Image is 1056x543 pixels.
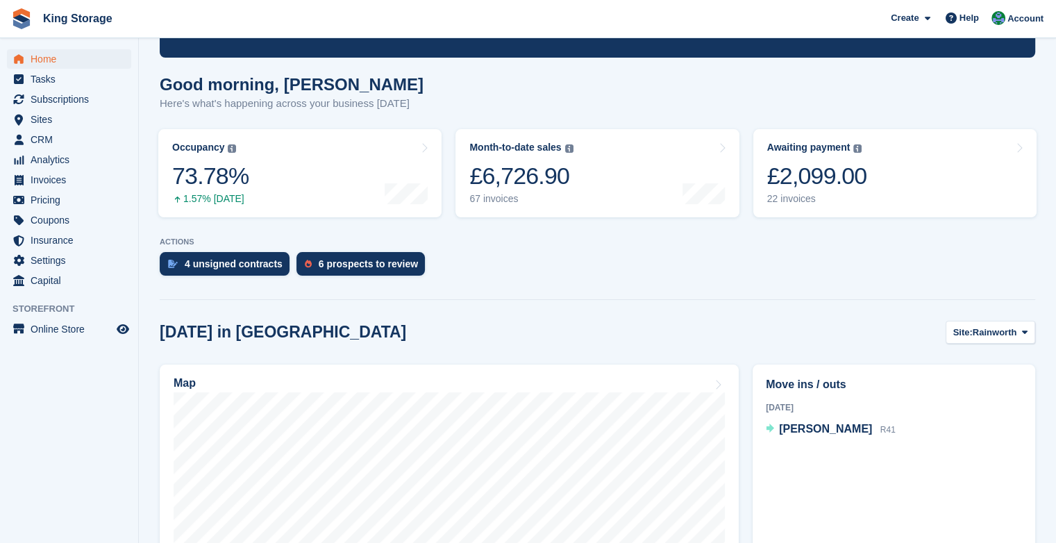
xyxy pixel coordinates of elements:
[753,129,1037,217] a: Awaiting payment £2,099.00 22 invoices
[959,11,979,25] span: Help
[767,193,867,205] div: 22 invoices
[766,376,1022,393] h2: Move ins / outs
[7,150,131,169] a: menu
[172,193,249,205] div: 1.57% [DATE]
[31,251,114,270] span: Settings
[31,49,114,69] span: Home
[172,142,224,153] div: Occupancy
[7,170,131,190] a: menu
[31,69,114,89] span: Tasks
[31,231,114,250] span: Insurance
[31,210,114,230] span: Coupons
[158,129,442,217] a: Occupancy 73.78% 1.57% [DATE]
[174,377,196,390] h2: Map
[31,150,114,169] span: Analytics
[31,90,114,109] span: Subscriptions
[172,162,249,190] div: 73.78%
[160,75,424,94] h1: Good morning, [PERSON_NAME]
[7,69,131,89] a: menu
[319,258,418,269] div: 6 prospects to review
[779,423,872,435] span: [PERSON_NAME]
[37,7,118,30] a: King Storage
[31,319,114,339] span: Online Store
[7,110,131,129] a: menu
[160,252,296,283] a: 4 unsigned contracts
[7,49,131,69] a: menu
[853,144,862,153] img: icon-info-grey-7440780725fd019a000dd9b08b2336e03edf1995a4989e88bcd33f0948082b44.svg
[12,302,138,316] span: Storefront
[7,271,131,290] a: menu
[115,321,131,337] a: Preview store
[185,258,283,269] div: 4 unsigned contracts
[766,401,1022,414] div: [DATE]
[7,190,131,210] a: menu
[228,144,236,153] img: icon-info-grey-7440780725fd019a000dd9b08b2336e03edf1995a4989e88bcd33f0948082b44.svg
[7,90,131,109] a: menu
[767,162,867,190] div: £2,099.00
[991,11,1005,25] img: John King
[160,323,406,342] h2: [DATE] in [GEOGRAPHIC_DATA]
[455,129,739,217] a: Month-to-date sales £6,726.90 67 invoices
[160,96,424,112] p: Here's what's happening across your business [DATE]
[891,11,919,25] span: Create
[7,210,131,230] a: menu
[31,110,114,129] span: Sites
[160,237,1035,247] p: ACTIONS
[946,321,1035,344] button: Site: Rainworth
[1007,12,1044,26] span: Account
[31,170,114,190] span: Invoices
[31,190,114,210] span: Pricing
[767,142,850,153] div: Awaiting payment
[469,193,573,205] div: 67 invoices
[7,130,131,149] a: menu
[305,260,312,268] img: prospect-51fa495bee0391a8d652442698ab0144808aea92771e9ea1ae160a38d050c398.svg
[296,252,432,283] a: 6 prospects to review
[953,326,973,340] span: Site:
[7,231,131,250] a: menu
[469,142,561,153] div: Month-to-date sales
[168,260,178,268] img: contract_signature_icon-13c848040528278c33f63329250d36e43548de30e8caae1d1a13099fd9432cc5.svg
[11,8,32,29] img: stora-icon-8386f47178a22dfd0bd8f6a31ec36ba5ce8667c1dd55bd0f319d3a0aa187defe.svg
[973,326,1017,340] span: Rainworth
[31,130,114,149] span: CRM
[31,271,114,290] span: Capital
[766,421,896,439] a: [PERSON_NAME] R41
[7,319,131,339] a: menu
[565,144,573,153] img: icon-info-grey-7440780725fd019a000dd9b08b2336e03edf1995a4989e88bcd33f0948082b44.svg
[469,162,573,190] div: £6,726.90
[7,251,131,270] a: menu
[880,425,896,435] span: R41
